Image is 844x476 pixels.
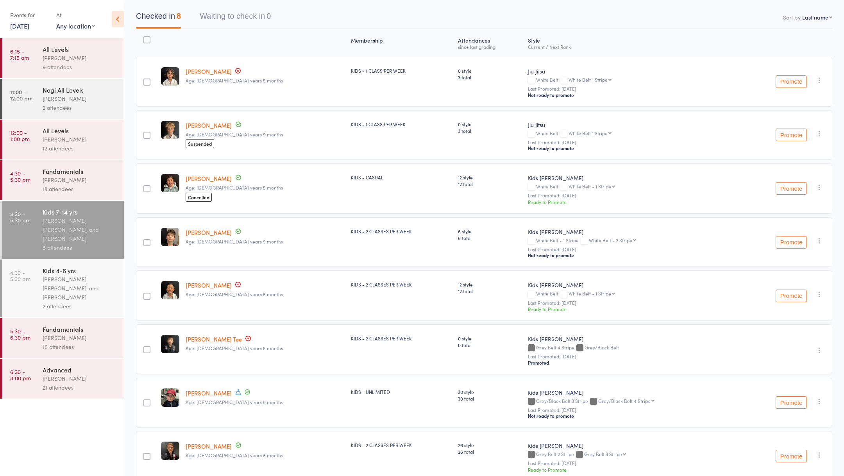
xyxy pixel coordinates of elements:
[528,131,734,137] div: White Belt
[186,121,232,129] a: [PERSON_NAME]
[458,44,522,49] div: since last grading
[528,44,734,49] div: Current / Next Rank
[528,199,734,205] div: Ready to Promote
[458,442,522,448] span: 26 style
[43,365,117,374] div: Advanced
[10,9,48,21] div: Events for
[458,448,522,455] span: 26 total
[528,67,734,75] div: Jiu Jitsu
[2,38,124,78] a: 6:15 -7:15 amAll Levels[PERSON_NAME]9 attendees
[528,252,734,258] div: Not ready to promote
[351,121,452,127] div: KIDS - 1 CLASS PER WEEK
[186,345,283,351] span: Age: [DEMOGRAPHIC_DATA] years 5 months
[186,184,283,191] span: Age: [DEMOGRAPHIC_DATA] years 5 months
[458,127,522,134] span: 3 total
[528,174,734,182] div: Kids [PERSON_NAME]
[458,234,522,241] span: 6 total
[458,281,522,288] span: 12 style
[10,21,29,30] a: [DATE]
[43,94,117,103] div: [PERSON_NAME]
[776,182,807,195] button: Promote
[161,67,179,86] img: image1754465850.png
[43,103,117,112] div: 2 attendees
[458,181,522,187] span: 12 total
[2,318,124,358] a: 5:30 -6:30 pmFundamentals[PERSON_NAME]16 attendees
[589,238,632,243] div: White Belt - 2 Stripe
[2,359,124,399] a: 6:30 -8:00 pmAdvanced[PERSON_NAME]21 attendees
[528,86,734,91] small: Last Promoted: [DATE]
[528,145,734,151] div: Not ready to promote
[2,160,124,200] a: 4:30 -5:30 pmFundamentals[PERSON_NAME]13 attendees
[186,281,232,289] a: [PERSON_NAME]
[10,211,30,223] time: 4:30 - 5:30 pm
[528,460,734,466] small: Last Promoted: [DATE]
[43,86,117,94] div: Nogi All Levels
[43,175,117,184] div: [PERSON_NAME]
[528,300,734,306] small: Last Promoted: [DATE]
[43,167,117,175] div: Fundamentals
[186,442,232,450] a: [PERSON_NAME]
[161,174,179,192] img: image1754465853.png
[43,266,117,275] div: Kids 4-6 yrs
[43,302,117,311] div: 2 attendees
[776,450,807,462] button: Promote
[186,139,214,148] span: Suspended
[776,75,807,88] button: Promote
[458,67,522,74] span: 0 style
[598,398,651,403] div: Grey/Black Belt 4 Stripe
[43,333,117,342] div: [PERSON_NAME]
[161,442,179,460] img: image1744183922.png
[528,77,734,84] div: White Belt
[458,335,522,342] span: 0 style
[351,335,452,342] div: KIDS - 2 CLASSES PER WEEK
[178,226,256,242] div: Date of birth: [DEMOGRAPHIC_DATA]
[186,67,232,75] a: [PERSON_NAME]
[43,135,117,144] div: [PERSON_NAME]
[528,228,734,236] div: Kids [PERSON_NAME]
[186,389,232,397] a: [PERSON_NAME]
[186,335,242,343] a: [PERSON_NAME] Tee
[186,291,283,297] span: Age: [DEMOGRAPHIC_DATA] years 5 months
[56,21,95,30] div: Any location
[528,335,734,343] div: Kids [PERSON_NAME]
[802,13,828,21] div: Last name
[10,170,30,183] time: 4:30 - 5:30 pm
[43,216,117,243] div: [PERSON_NAME] [PERSON_NAME], and [PERSON_NAME]
[177,12,181,20] div: 8
[10,369,31,381] time: 6:30 - 8:00 pm
[10,89,32,101] time: 11:00 - 12:00 pm
[43,63,117,72] div: 9 attendees
[161,121,179,139] img: image1754464572.png
[528,281,734,289] div: Kids [PERSON_NAME]
[161,335,179,353] img: image1744184023.png
[351,442,452,448] div: KIDS - 2 CLASSES PER WEEK
[10,269,30,282] time: 4:30 - 5:30 pm
[43,208,117,216] div: Kids 7-14 yrs
[43,374,117,383] div: [PERSON_NAME]
[43,126,117,135] div: All Levels
[56,9,95,21] div: At
[528,306,734,312] div: Ready to Promote
[569,291,611,296] div: White Belt - 1 Stripe
[783,13,801,21] label: Sort by
[161,281,179,299] img: image1754465858.png
[458,288,522,294] span: 12 total
[776,290,807,302] button: Promote
[458,342,522,348] span: 0 total
[351,174,452,181] div: KIDS - CASUAL
[43,383,117,392] div: 21 attendees
[528,388,734,396] div: Kids [PERSON_NAME]
[528,238,734,244] div: White Belt - 1 Stripe
[528,92,734,98] div: Not ready to promote
[186,399,283,405] span: Age: [DEMOGRAPHIC_DATA] years 0 months
[528,184,734,190] div: White Belt
[528,140,734,145] small: Last Promoted: [DATE]
[528,413,734,419] div: Not ready to promote
[776,396,807,409] button: Promote
[2,120,124,159] a: 12:00 -1:00 pmAll Levels[PERSON_NAME]12 attendees
[528,193,734,198] small: Last Promoted: [DATE]
[569,131,608,136] div: White Belt 1 Stripe
[458,395,522,402] span: 30 total
[528,345,734,351] div: Grey Belt 4 Stripe
[43,243,117,252] div: 8 attendees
